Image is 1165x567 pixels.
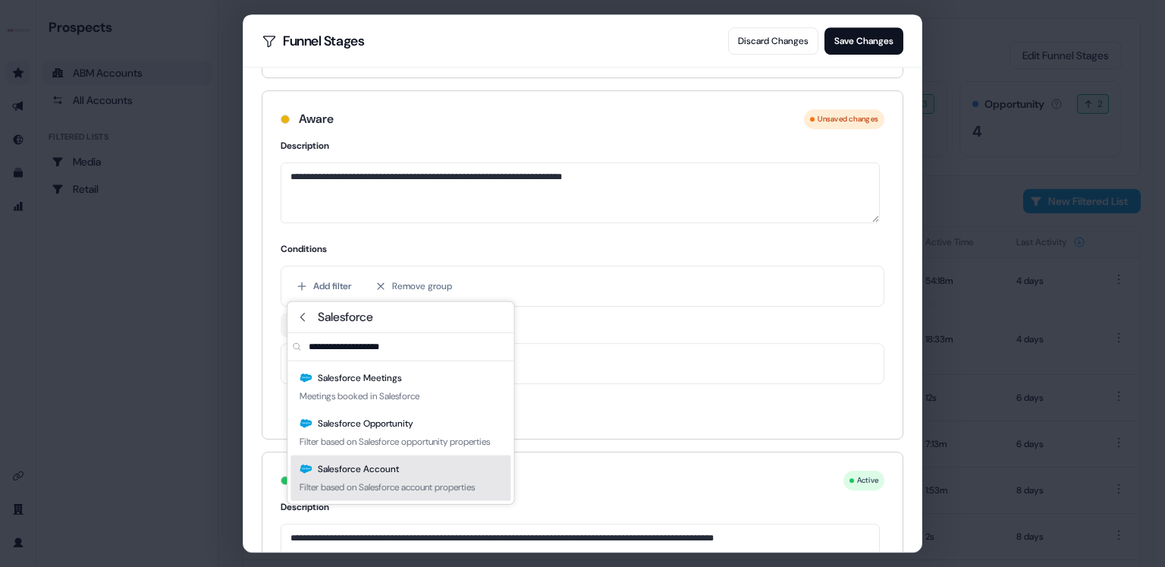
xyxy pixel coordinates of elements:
[281,393,380,421] button: Add filter group
[300,434,490,449] div: Filter based on Salesforce opportunity properties
[300,480,475,495] div: Filter based on Salesforce account properties
[300,461,399,477] div: Salesforce Account
[824,27,903,55] button: Save Changes
[318,308,373,326] span: Salesforce
[281,138,884,153] h4: Description
[287,272,360,300] button: Add filter
[287,361,513,504] div: Suggestions
[281,499,884,515] h4: Description
[818,112,878,126] span: Unsaved changes
[262,33,364,49] h2: Funnel Stages
[300,389,419,404] div: Meetings booked in Salesforce
[857,474,879,487] span: Active
[300,370,402,386] div: Salesforce Meetings
[281,313,307,337] button: or
[299,110,334,128] h3: Aware
[728,27,818,55] button: Discard Changes
[281,241,884,257] h4: Conditions
[366,272,461,300] button: Remove group
[300,416,413,431] div: Salesforce Opportunity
